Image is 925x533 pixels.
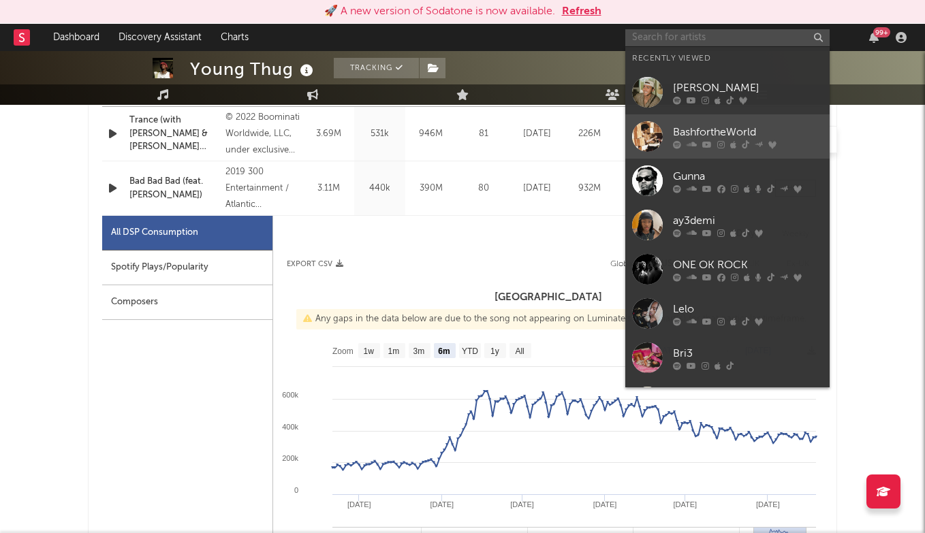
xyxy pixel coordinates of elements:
div: 2019 300 Entertainment / Atlantic Recording Corporation [225,164,300,213]
a: ay3demi [625,203,830,247]
a: ONE OK ROCK [625,247,830,291]
div: Any gaps in the data below are due to the song not appearing on Luminate's daily chart(s) for tha... [296,309,813,329]
button: Tracking [334,58,419,78]
div: [PERSON_NAME] [673,80,823,96]
text: [DATE] [593,500,617,508]
button: Refresh [562,3,601,20]
div: 932M [567,182,612,195]
text: 400k [282,423,298,431]
a: Gunna [625,159,830,203]
a: Discovery Assistant [109,24,211,51]
div: 99 + [873,27,890,37]
text: 600k [282,391,298,399]
div: 🚀 A new version of Sodatone is now available. [324,3,555,20]
button: 99+ [869,32,879,43]
div: Recently Viewed [632,50,823,67]
div: Composers [102,285,272,320]
a: [PERSON_NAME] [625,70,830,114]
div: 4.17M [619,182,665,195]
div: All DSP Consumption [102,216,272,251]
text: 200k [282,454,298,462]
text: All [515,346,524,356]
div: Bri3 [673,345,823,361]
text: 3m [413,346,425,356]
text: Zoom [332,346,354,356]
text: [DATE] [430,500,454,508]
h3: [GEOGRAPHIC_DATA] [273,289,823,306]
a: BashfortheWorld [625,114,830,159]
text: [DATE] [347,500,371,508]
text: 0 [294,486,298,494]
text: [DATE] [673,500,697,508]
a: Bri3 [625,336,830,380]
div: 440k [358,182,402,195]
a: Lelo [625,291,830,336]
div: Gunna [673,168,823,184]
a: Charts [211,24,258,51]
div: 3.11M [307,182,351,195]
div: All DSP Consumption [111,225,198,241]
div: 390M [409,182,453,195]
a: Dashboard [44,24,109,51]
text: 1m [388,346,400,356]
div: [DATE] [514,182,560,195]
div: Spotify Plays/Popularity [102,251,272,285]
div: Lelo [673,301,823,317]
text: [DATE] [756,500,780,508]
div: © 2022 Boominati Worldwide, LLC, under exclusive license to Republic Records, a division of UMG R... [225,110,300,159]
text: 1w [364,346,375,356]
text: [DATE] [510,500,534,508]
input: Search for artists [625,29,830,46]
button: Export CSV [287,260,343,268]
div: ay3demi [673,212,823,229]
text: 1y [490,346,499,356]
div: 80 [460,182,507,195]
text: 6m [438,346,450,356]
div: BashfortheWorld [673,124,823,140]
text: YTD [462,346,478,356]
a: Trance (with [PERSON_NAME] & [PERSON_NAME] Thug) [129,114,219,154]
div: Young Thug [190,58,317,80]
div: Global [610,256,634,272]
div: ONE OK ROCK [673,257,823,273]
a: Bad Bad Bad (feat. [PERSON_NAME]) [129,175,219,201]
a: YSN Flow [625,380,830,424]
